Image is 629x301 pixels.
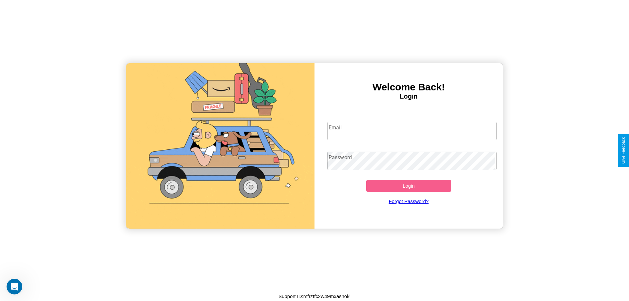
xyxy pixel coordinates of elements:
div: Give Feedback [621,137,626,164]
p: Support ID: mfrztfc2w49mxasnokl [278,292,351,301]
a: Forgot Password? [324,192,494,211]
iframe: Intercom live chat [7,279,22,294]
img: gif [126,63,314,229]
h3: Welcome Back! [314,82,503,93]
button: Login [366,180,451,192]
h4: Login [314,93,503,100]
